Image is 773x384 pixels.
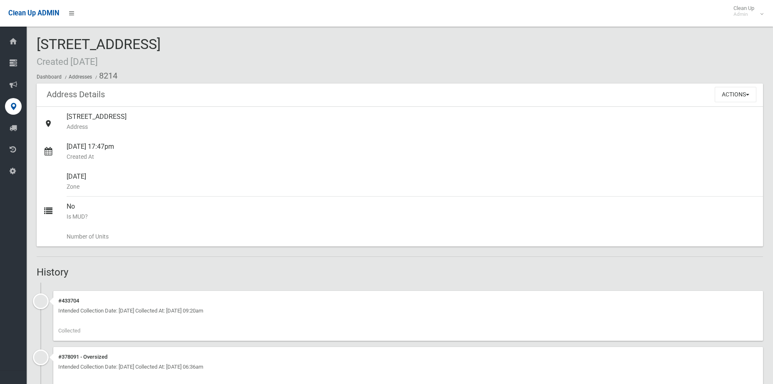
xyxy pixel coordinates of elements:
div: [DATE] [67,167,756,197]
a: Addresses [69,74,92,80]
header: Address Details [37,86,115,103]
div: [STREET_ADDRESS] [67,107,756,137]
div: Intended Collection Date: [DATE] Collected At: [DATE] 06:36am [58,362,758,372]
div: Intended Collection Date: [DATE] Collected At: [DATE] 09:20am [58,306,758,316]
span: [STREET_ADDRESS] [37,36,161,68]
li: 8214 [93,68,117,84]
div: No [67,197,756,226]
small: Zone [67,182,756,192]
h2: History [37,267,763,278]
span: Collected [58,327,80,334]
div: [DATE] 17:47pm [67,137,756,167]
a: Dashboard [37,74,62,80]
a: #433704 [58,298,79,304]
small: Is MUD? [67,212,756,222]
span: Clean Up ADMIN [8,9,59,17]
span: Clean Up [729,5,763,17]
button: Actions [715,87,756,102]
small: Created At [67,152,756,162]
a: #378091 - Oversized [58,354,107,360]
small: Created [DATE] [37,56,98,67]
small: Admin [733,11,754,17]
small: Address [67,122,756,132]
small: Number of Units [67,231,756,241]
